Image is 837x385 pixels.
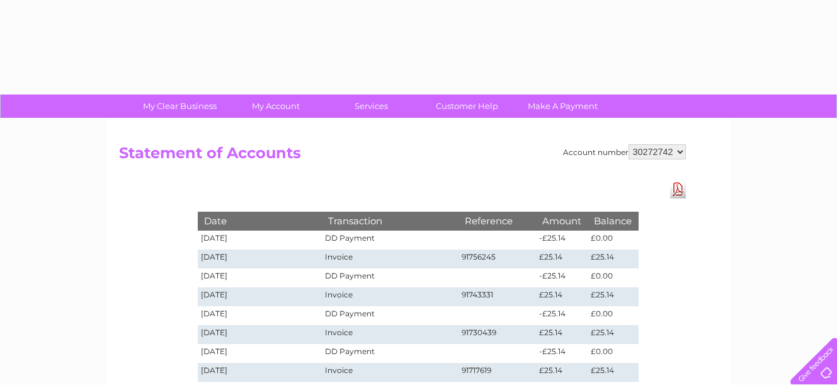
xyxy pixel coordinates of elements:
[322,287,458,306] td: Invoice
[588,344,638,363] td: £0.00
[588,212,638,230] th: Balance
[588,250,638,268] td: £25.14
[198,268,322,287] td: [DATE]
[322,268,458,287] td: DD Payment
[458,250,537,268] td: 91756245
[198,231,322,250] td: [DATE]
[458,287,537,306] td: 91743331
[536,306,588,325] td: -£25.14
[588,268,638,287] td: £0.00
[458,363,537,382] td: 91717619
[536,287,588,306] td: £25.14
[322,212,458,230] th: Transaction
[536,212,588,230] th: Amount
[588,325,638,344] td: £25.14
[322,306,458,325] td: DD Payment
[588,287,638,306] td: £25.14
[322,344,458,363] td: DD Payment
[119,144,686,168] h2: Statement of Accounts
[536,231,588,250] td: -£25.14
[198,212,322,230] th: Date
[511,95,615,118] a: Make A Payment
[322,363,458,382] td: Invoice
[415,95,519,118] a: Customer Help
[198,306,322,325] td: [DATE]
[588,306,638,325] td: £0.00
[319,95,423,118] a: Services
[128,95,232,118] a: My Clear Business
[536,250,588,268] td: £25.14
[198,363,322,382] td: [DATE]
[322,231,458,250] td: DD Payment
[198,250,322,268] td: [DATE]
[322,325,458,344] td: Invoice
[563,144,686,159] div: Account number
[588,363,638,382] td: £25.14
[588,231,638,250] td: £0.00
[670,180,686,198] a: Download Pdf
[198,325,322,344] td: [DATE]
[198,344,322,363] td: [DATE]
[536,363,588,382] td: £25.14
[224,95,327,118] a: My Account
[322,250,458,268] td: Invoice
[536,268,588,287] td: -£25.14
[198,287,322,306] td: [DATE]
[536,325,588,344] td: £25.14
[458,325,537,344] td: 91730439
[536,344,588,363] td: -£25.14
[458,212,537,230] th: Reference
